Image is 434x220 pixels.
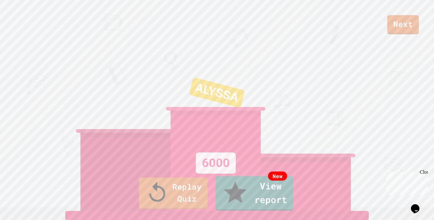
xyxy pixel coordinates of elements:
div: Chat with us now!Close [2,2,42,38]
div: New [268,172,287,181]
a: Replay Quiz [139,178,208,209]
a: Next [387,15,419,34]
iframe: chat widget [409,196,428,214]
div: ALYSSA [189,77,245,108]
iframe: chat widget [384,169,428,195]
a: View report [215,176,293,211]
div: 6000 [196,152,236,174]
